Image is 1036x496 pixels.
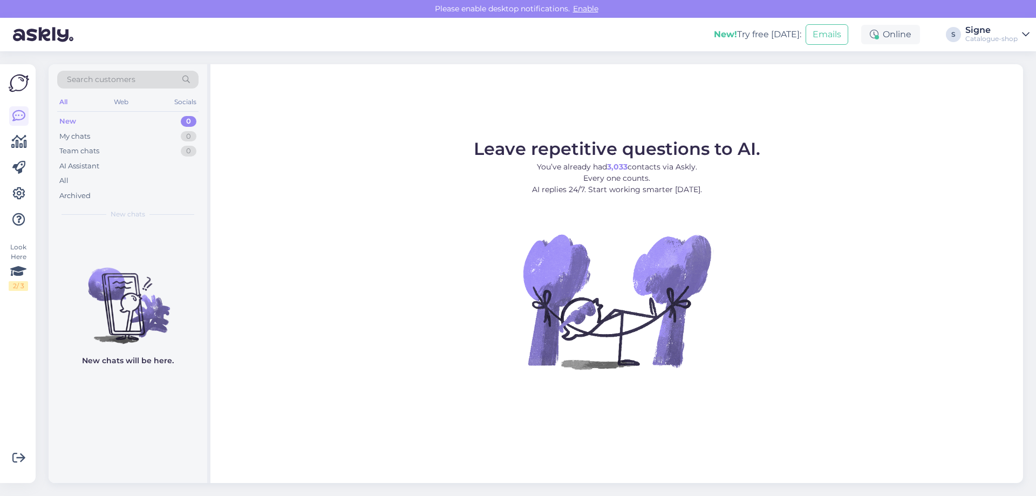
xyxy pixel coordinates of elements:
span: Enable [570,4,602,13]
div: New [59,116,76,127]
span: New chats [111,209,145,219]
div: Signe [965,26,1018,35]
span: Search customers [67,74,135,85]
div: Team chats [59,146,99,157]
div: Catalogue-shop [965,35,1018,43]
div: 0 [181,131,196,142]
div: 2 / 3 [9,281,28,291]
img: Askly Logo [9,73,29,93]
div: Try free [DATE]: [714,28,801,41]
p: New chats will be here. [82,355,174,366]
div: My chats [59,131,90,142]
div: S [946,27,961,42]
div: 0 [181,116,196,127]
p: You’ve already had contacts via Askly. Every one counts. AI replies 24/7. Start working smarter [... [474,161,760,195]
div: Online [861,25,920,44]
span: Leave repetitive questions to AI. [474,138,760,159]
a: SigneCatalogue-shop [965,26,1030,43]
div: All [57,95,70,109]
img: No Chat active [520,204,714,398]
b: 3,033 [607,162,628,172]
div: Archived [59,191,91,201]
div: Socials [172,95,199,109]
div: Web [112,95,131,109]
div: Look Here [9,242,28,291]
div: AI Assistant [59,161,99,172]
div: All [59,175,69,186]
img: No chats [49,248,207,345]
b: New! [714,29,737,39]
button: Emails [806,24,848,45]
div: 0 [181,146,196,157]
